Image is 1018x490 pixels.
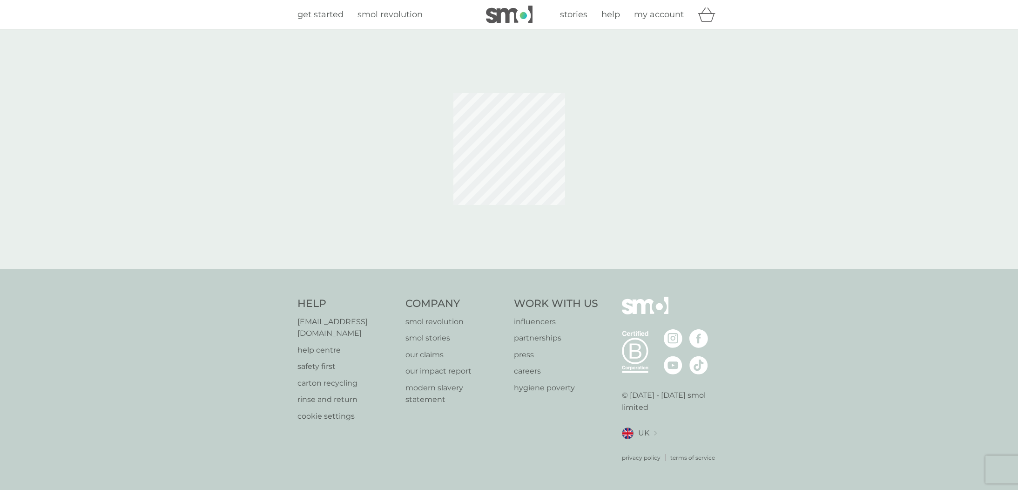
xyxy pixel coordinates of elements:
h4: Company [405,297,505,311]
a: rinse and return [297,394,397,406]
a: press [514,349,598,361]
a: partnerships [514,332,598,344]
a: stories [560,8,587,21]
a: carton recycling [297,377,397,389]
img: select a new location [654,431,657,436]
span: UK [638,427,649,439]
img: visit the smol Facebook page [689,329,708,348]
img: visit the smol Instagram page [664,329,682,348]
a: our claims [405,349,505,361]
span: stories [560,9,587,20]
img: UK flag [622,428,634,439]
h4: Work With Us [514,297,598,311]
a: terms of service [670,453,715,462]
img: smol [486,6,533,23]
a: smol revolution [405,316,505,328]
a: cookie settings [297,410,397,422]
a: help [601,8,620,21]
a: smol revolution [357,8,423,21]
img: visit the smol Tiktok page [689,356,708,374]
a: my account [634,8,684,21]
a: our impact report [405,365,505,377]
a: help centre [297,344,397,356]
a: hygiene poverty [514,382,598,394]
a: privacy policy [622,453,661,462]
a: influencers [514,316,598,328]
a: safety first [297,361,397,373]
img: visit the smol Youtube page [664,356,682,374]
a: get started [297,8,344,21]
a: careers [514,365,598,377]
span: help [601,9,620,20]
span: get started [297,9,344,20]
a: modern slavery statement [405,382,505,406]
h4: Help [297,297,397,311]
span: my account [634,9,684,20]
a: [EMAIL_ADDRESS][DOMAIN_NAME] [297,316,397,340]
p: © [DATE] - [DATE] smol limited [622,389,721,413]
span: smol revolution [357,9,423,20]
a: smol stories [405,332,505,344]
img: smol [622,297,668,328]
div: basket [698,5,721,24]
